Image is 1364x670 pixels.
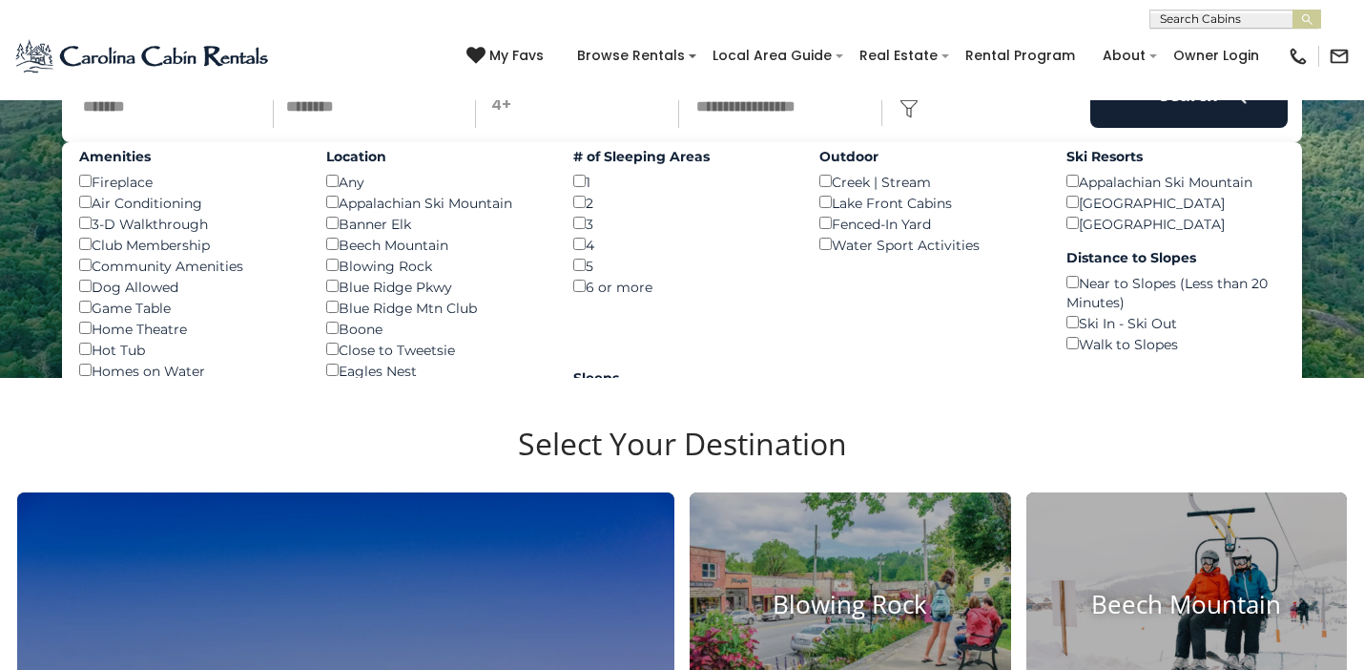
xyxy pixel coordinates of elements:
[326,213,545,234] div: Banner Elk
[14,37,272,75] img: Blue-2.png
[956,41,1085,71] a: Rental Program
[14,426,1350,492] h3: Select Your Destination
[326,339,545,360] div: Close to Tweetsie
[79,339,298,360] div: Hot Tub
[79,360,298,381] div: Homes on Water
[326,255,545,276] div: Blowing Rock
[79,255,298,276] div: Community Amenities
[79,192,298,213] div: Air Conditioning
[79,171,298,192] div: Fireplace
[79,318,298,339] div: Home Theatre
[326,276,545,297] div: Blue Ridge Pkwy
[1066,147,1285,166] label: Ski Resorts
[819,147,1038,166] label: Outdoor
[819,192,1038,213] div: Lake Front Cabins
[1066,192,1285,213] div: [GEOGRAPHIC_DATA]
[573,234,792,255] div: 4
[850,41,947,71] a: Real Estate
[573,255,792,276] div: 5
[573,192,792,213] div: 2
[1066,333,1285,354] div: Walk to Slopes
[703,41,841,71] a: Local Area Guide
[1288,46,1309,67] img: phone-regular-black.png
[568,41,694,71] a: Browse Rentals
[1066,248,1285,267] label: Distance to Slopes
[573,276,792,297] div: 6 or more
[899,99,919,118] img: filter--v1.png
[1093,41,1155,71] a: About
[79,276,298,297] div: Dog Allowed
[690,590,1011,619] h4: Blowing Rock
[466,46,548,67] a: My Favs
[819,171,1038,192] div: Creek | Stream
[1066,272,1285,312] div: Near to Slopes (Less than 20 Minutes)
[1066,171,1285,192] div: Appalachian Ski Mountain
[326,192,545,213] div: Appalachian Ski Mountain
[326,147,545,166] label: Location
[326,318,545,339] div: Boone
[489,46,544,66] span: My Favs
[79,297,298,318] div: Game Table
[79,147,298,166] label: Amenities
[819,234,1038,255] div: Water Sport Activities
[573,213,792,234] div: 3
[79,213,298,234] div: 3-D Walkthrough
[1026,590,1348,619] h4: Beech Mountain
[326,171,545,192] div: Any
[326,297,545,318] div: Blue Ridge Mtn Club
[573,147,792,166] label: # of Sleeping Areas
[79,234,298,255] div: Club Membership
[1164,41,1269,71] a: Owner Login
[1066,213,1285,234] div: [GEOGRAPHIC_DATA]
[326,360,545,381] div: Eagles Nest
[326,234,545,255] div: Beech Mountain
[1066,312,1285,333] div: Ski In - Ski Out
[573,368,792,387] label: Sleeps
[819,213,1038,234] div: Fenced-In Yard
[1329,46,1350,67] img: mail-regular-black.png
[573,171,792,192] div: 1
